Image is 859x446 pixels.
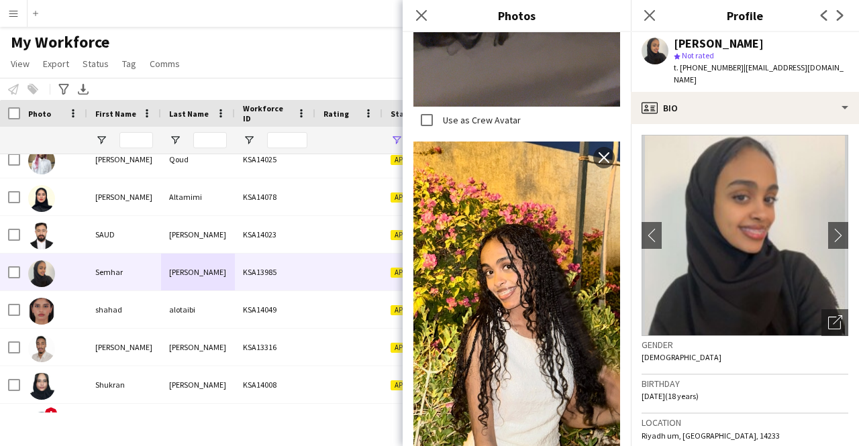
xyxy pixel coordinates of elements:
span: Applicant [391,155,432,165]
span: t. [PHONE_NUMBER] [674,62,744,72]
span: Riyadh um, [GEOGRAPHIC_DATA], 14233 [642,431,780,441]
span: Comms [150,58,180,70]
h3: Birthday [642,378,848,390]
span: Workforce ID [243,103,291,123]
span: Rating [323,109,349,119]
div: KSA14049 [235,291,315,328]
div: KSA13985 [235,254,315,290]
div: Bio [631,92,859,124]
div: KSA13744 [235,404,315,441]
span: [DATE] (18 years) [642,391,699,401]
div: [PERSON_NAME] [161,216,235,253]
a: Comms [144,55,185,72]
img: SHARIF MOHAMMED [28,335,55,362]
span: | [EMAIL_ADDRESS][DOMAIN_NAME] [674,62,844,85]
span: First Name [95,109,136,119]
div: Sultan [87,404,161,441]
img: Sultan Alkindy [28,410,55,437]
div: KSA14023 [235,216,315,253]
div: alotaibi [161,291,235,328]
span: Applicant [391,230,432,240]
div: Open photos pop-in [821,309,848,336]
div: SAUD [87,216,161,253]
div: [PERSON_NAME] [87,329,161,366]
div: [PERSON_NAME] [674,38,764,50]
input: Workforce ID Filter Input [267,132,307,148]
a: View [5,55,35,72]
div: Semhar [87,254,161,290]
div: KSA14078 [235,178,315,215]
span: Last Name [169,109,209,119]
div: [PERSON_NAME] [161,254,235,290]
span: [DEMOGRAPHIC_DATA] [642,352,721,362]
span: Photo [28,109,51,119]
div: Alkindy [161,404,235,441]
a: Tag [117,55,142,72]
span: View [11,58,30,70]
span: Export [43,58,69,70]
div: KSA14025 [235,141,315,178]
span: Status [391,109,417,119]
div: Altamimi [161,178,235,215]
label: Use as Crew Avatar [440,114,521,126]
app-action-btn: Export XLSX [75,81,91,97]
span: Tag [122,58,136,70]
span: ! [44,407,58,421]
div: shahad [87,291,161,328]
button: Open Filter Menu [243,134,255,146]
span: Applicant [391,380,432,390]
div: [PERSON_NAME] [87,141,161,178]
div: KSA14008 [235,366,315,403]
input: First Name Filter Input [119,132,153,148]
span: Not rated [682,50,714,60]
button: Open Filter Menu [169,134,181,146]
img: Crew avatar or photo [642,135,848,336]
img: Saleh Qoud [28,148,55,174]
div: KSA13316 [235,329,315,366]
img: Shukran Mohamed [28,373,55,400]
span: Status [83,58,109,70]
a: Status [77,55,114,72]
div: [PERSON_NAME] [87,178,161,215]
h3: Photos [403,7,631,24]
span: Applicant [391,268,432,278]
input: Last Name Filter Input [193,132,227,148]
span: Applicant [391,192,432,203]
a: Export [38,55,74,72]
img: Sara Altamimi [28,185,55,212]
button: Open Filter Menu [95,134,107,146]
span: Applicant [391,343,432,353]
img: shahad alotaibi [28,298,55,325]
app-action-btn: Advanced filters [56,81,72,97]
img: SAUD ALAMRI [28,223,55,249]
div: [PERSON_NAME] [161,366,235,403]
span: My Workforce [11,32,109,52]
span: Applicant [391,305,432,315]
h3: Profile [631,7,859,24]
h3: Location [642,416,848,429]
img: Semhar Solomon [28,260,55,287]
h3: Gender [642,339,848,351]
div: Qoud [161,141,235,178]
div: Shukran [87,366,161,403]
button: Open Filter Menu [391,134,403,146]
div: [PERSON_NAME] [161,329,235,366]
